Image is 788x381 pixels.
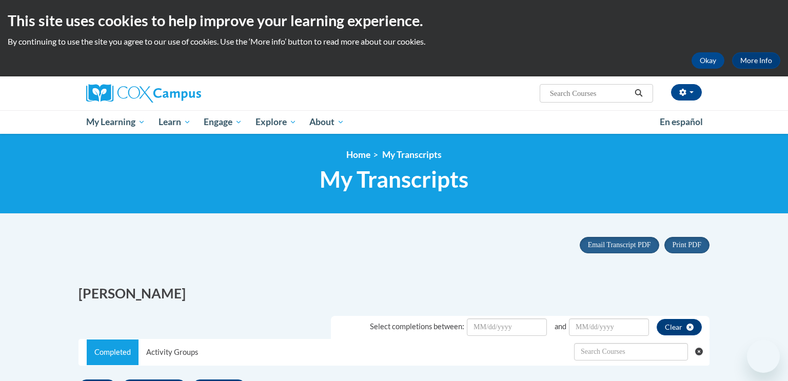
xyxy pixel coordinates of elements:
iframe: Button to launch messaging window [747,340,780,373]
img: Cox Campus [86,84,201,103]
span: Explore [255,116,297,128]
button: Print PDF [664,237,710,253]
span: Select completions between: [370,322,464,331]
span: My Transcripts [382,149,442,160]
p: By continuing to use the site you agree to our use of cookies. Use the ‘More info’ button to read... [8,36,780,47]
span: and [555,322,566,331]
input: Search Courses [549,87,631,99]
a: Home [346,149,370,160]
button: Search [631,87,646,99]
span: Engage [204,116,242,128]
a: More Info [732,52,780,69]
a: About [303,110,351,134]
div: Main menu [71,110,717,134]
h2: This site uses cookies to help improve your learning experience. [8,10,780,31]
span: Email Transcript PDF [588,241,651,249]
input: Search Withdrawn Transcripts [574,343,688,360]
span: My Learning [86,116,145,128]
a: Explore [249,110,303,134]
button: Clear searching [695,339,709,364]
button: Email Transcript PDF [580,237,659,253]
button: clear [657,319,702,335]
span: Print PDF [673,241,701,249]
a: Engage [197,110,249,134]
span: Learn [159,116,191,128]
input: Date Input [569,318,649,336]
a: Completed [87,339,139,365]
h2: [PERSON_NAME] [78,284,386,303]
span: About [309,116,344,128]
button: Okay [692,52,724,69]
input: Date Input [467,318,547,336]
a: Learn [152,110,198,134]
a: En español [653,111,710,133]
a: Activity Groups [139,339,206,365]
span: My Transcripts [320,166,468,193]
span: En español [660,116,703,127]
button: Account Settings [671,84,702,101]
a: My Learning [80,110,152,134]
a: Cox Campus [86,84,281,103]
